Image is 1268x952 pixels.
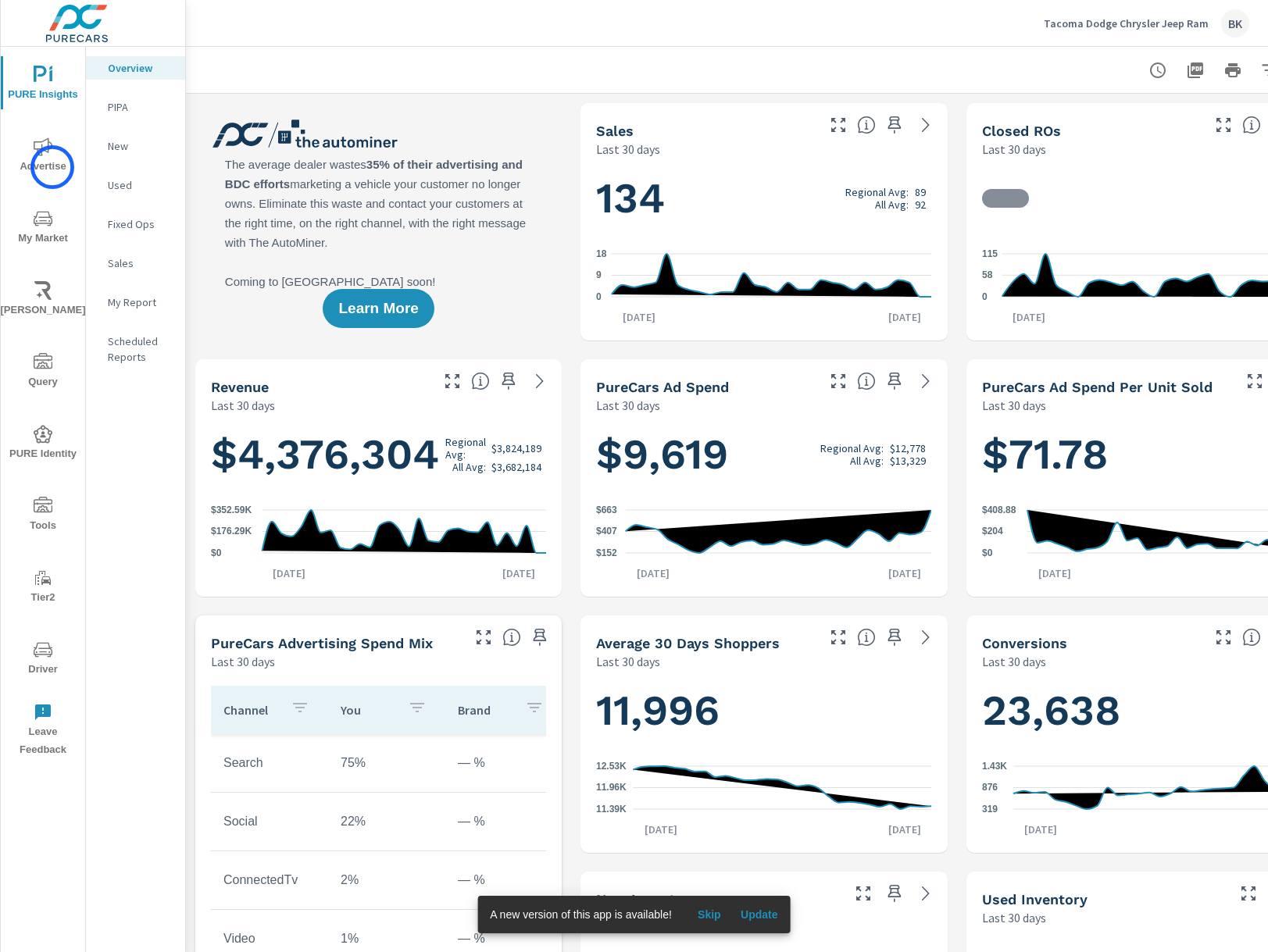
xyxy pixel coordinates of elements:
p: $3,824,189 [491,442,541,455]
text: $663 [596,505,617,515]
div: nav menu [1,47,85,765]
td: — % [445,802,563,841]
button: Skip [684,902,734,927]
button: Make Fullscreen [471,625,496,650]
p: Last 30 days [596,140,660,159]
text: 319 [982,804,998,815]
p: Last 30 days [211,396,275,415]
text: 115 [982,248,998,259]
span: Save this to your personalized report [882,881,907,906]
text: 0 [596,291,602,302]
button: Print Report [1217,55,1248,86]
p: Channel [223,702,278,718]
p: $13,329 [890,455,926,467]
text: $408.88 [982,505,1016,515]
div: Sales [86,251,185,275]
a: See more details in report [527,369,552,394]
td: — % [445,743,563,783]
text: 18 [596,248,607,259]
td: Social [211,802,328,841]
button: Learn More [323,289,434,328]
div: New [86,134,185,158]
span: A rolling 30 day total of daily Shoppers on the dealership website, averaged over the selected da... [857,628,876,647]
p: [DATE] [1027,565,1082,581]
p: [DATE] [262,565,316,581]
p: Brand [458,702,513,718]
div: Fixed Ops [86,212,185,236]
p: New [108,138,173,154]
button: Make Fullscreen [1211,625,1236,650]
span: Skip [691,907,728,922]
p: Scheduled Reports [108,333,173,365]
p: Sales [108,255,173,271]
h5: Used Inventory [982,891,1088,907]
text: $204 [982,526,1003,537]
p: [DATE] [1002,309,1056,325]
text: $352.59K [211,505,252,515]
td: 75% [328,743,445,783]
div: BK [1221,9,1249,37]
p: All Avg: [875,198,909,211]
span: Save this to your personalized report [882,625,907,650]
p: [DATE] [877,309,932,325]
text: 876 [982,783,998,793]
div: Used [86,173,185,197]
h5: Average 30 Days Shoppers [596,635,780,651]
text: 11.96K [596,783,627,793]
p: Last 30 days [596,396,660,415]
span: Save this to your personalized report [882,112,907,137]
p: PIPA [108,99,173,115]
span: Number of Repair Orders Closed by the selected dealership group over the selected time range. [So... [1242,116,1261,134]
p: You [341,702,395,718]
p: Last 30 days [982,140,1046,159]
td: 22% [328,802,445,841]
button: Make Fullscreen [826,369,851,394]
td: 2% [328,861,445,900]
span: Save this to your personalized report [496,369,521,394]
text: $0 [982,547,993,558]
p: Regional Avg: [445,436,486,461]
text: $407 [596,526,617,537]
p: [DATE] [612,309,666,325]
p: $3,682,184 [491,461,541,473]
p: [DATE] [877,822,932,837]
span: Query [5,353,80,391]
text: $152 [596,547,617,558]
span: Update [741,907,778,922]
div: Scheduled Reports [86,330,185,369]
text: 58 [982,269,993,280]
a: See more details in report [913,369,938,394]
button: Make Fullscreen [440,369,465,394]
h1: $4,376,304 [211,428,548,481]
p: [DATE] [634,822,688,837]
span: Leave Feedback [5,703,80,759]
button: Make Fullscreen [851,881,876,906]
button: "Export Report to PDF" [1180,55,1211,86]
td: ConnectedTv [211,861,328,900]
p: 92 [915,198,926,211]
text: $176.29K [211,526,252,537]
h1: 11,996 [596,684,931,737]
p: Tacoma Dodge Chrysler Jeep Ram [1044,16,1209,30]
span: Save this to your personalized report [527,625,552,650]
div: Overview [86,56,185,80]
h5: New Inventory [596,891,698,907]
p: Last 30 days [211,652,275,671]
button: Make Fullscreen [826,625,851,650]
p: Regional Avg: [820,442,884,455]
span: PURE Identity [5,425,80,463]
text: 0 [982,291,988,302]
a: See more details in report [913,112,938,137]
h5: PureCars Ad Spend [596,379,729,395]
span: The number of dealer-specified goals completed by a visitor. [Source: This data is provided by th... [1242,628,1261,647]
span: Learn More [338,301,418,316]
span: Number of vehicles sold by the dealership over the selected date range. [Source: This data is sou... [857,116,876,134]
h5: Conversions [982,635,1067,651]
a: See more details in report [913,625,938,650]
p: My Report [108,294,173,310]
p: [DATE] [1013,822,1068,837]
span: PURE Insights [5,66,80,104]
td: — % [445,861,563,900]
text: 12.53K [596,761,627,772]
text: 9 [596,270,602,281]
